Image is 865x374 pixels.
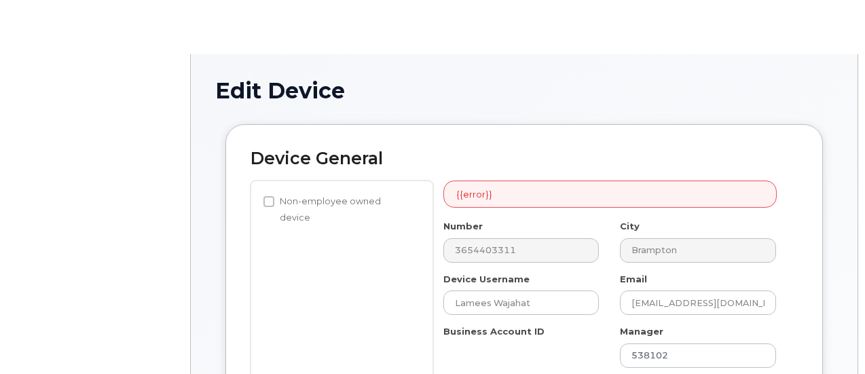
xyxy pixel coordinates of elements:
label: Non-employee owned device [263,193,411,226]
input: Non-employee owned device [263,196,274,207]
div: {{error}} [443,181,777,208]
label: Manager [620,325,663,338]
input: Select manager [620,343,776,368]
label: Business Account ID [443,325,545,338]
label: Device Username [443,273,530,286]
label: Number [443,220,483,233]
h2: Device General [251,149,798,168]
h1: Edit Device [215,79,833,102]
label: Email [620,273,647,286]
label: City [620,220,640,233]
